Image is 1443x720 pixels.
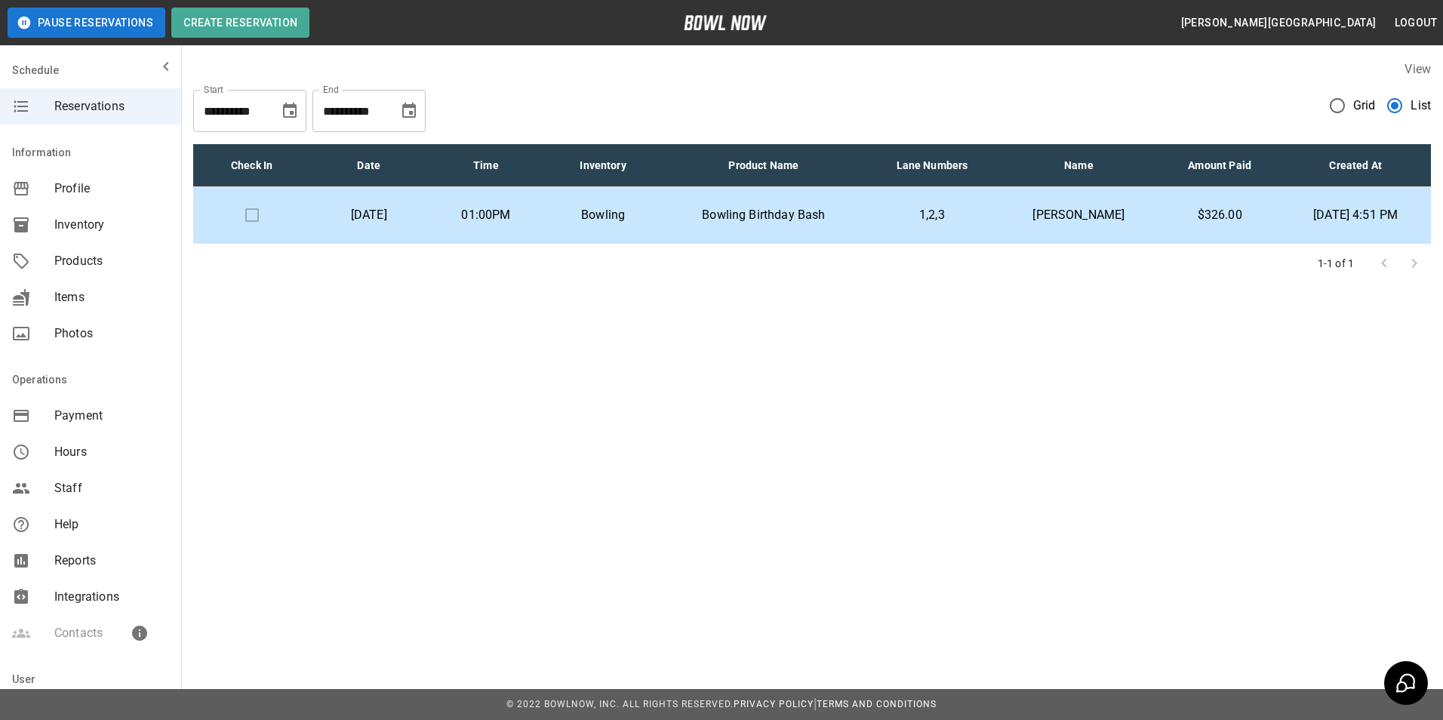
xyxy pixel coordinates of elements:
[506,699,734,709] span: © 2022 BowlNow, Inc. All Rights Reserved.
[817,699,937,709] a: Terms and Conditions
[878,206,986,224] p: 1,2,3
[1159,144,1280,187] th: Amount Paid
[684,15,767,30] img: logo
[557,206,650,224] p: Bowling
[54,479,169,497] span: Staff
[54,180,169,198] span: Profile
[1292,206,1419,224] p: [DATE] 4:51 PM
[54,515,169,534] span: Help
[1318,256,1354,271] p: 1-1 of 1
[998,144,1159,187] th: Name
[193,144,310,187] th: Check In
[427,144,544,187] th: Time
[54,216,169,234] span: Inventory
[1280,144,1431,187] th: Created At
[1011,206,1147,224] p: [PERSON_NAME]
[54,252,169,270] span: Products
[54,288,169,306] span: Items
[394,96,424,126] button: Choose date, selected date is Nov 9, 2025
[171,8,309,38] button: Create Reservation
[866,144,998,187] th: Lane Numbers
[1411,97,1431,115] span: List
[54,443,169,461] span: Hours
[1171,206,1268,224] p: $326.00
[662,144,866,187] th: Product Name
[1389,9,1443,37] button: Logout
[734,699,814,709] a: Privacy Policy
[54,325,169,343] span: Photos
[54,588,169,606] span: Integrations
[1405,62,1431,76] label: View
[275,96,305,126] button: Choose date, selected date is Oct 9, 2025
[54,97,169,115] span: Reservations
[545,144,662,187] th: Inventory
[322,206,415,224] p: [DATE]
[54,407,169,425] span: Payment
[310,144,427,187] th: Date
[1353,97,1376,115] span: Grid
[54,552,169,570] span: Reports
[8,8,165,38] button: Pause Reservations
[674,206,854,224] p: Bowling Birthday Bash
[439,206,532,224] p: 01:00PM
[1175,9,1383,37] button: [PERSON_NAME][GEOGRAPHIC_DATA]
